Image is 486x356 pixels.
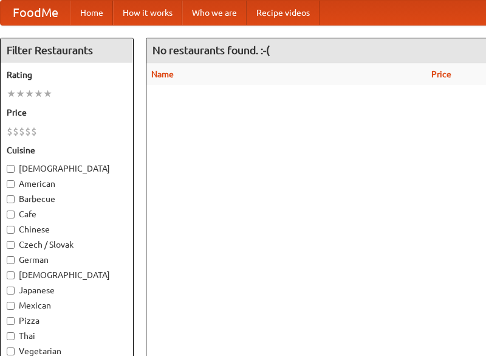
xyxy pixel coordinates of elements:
li: $ [25,125,31,138]
ng-pluralize: No restaurants found. :-( [152,44,270,56]
input: Cafe [7,211,15,218]
input: Barbecue [7,195,15,203]
h4: Filter Restaurants [1,38,133,63]
li: ★ [7,87,16,100]
h5: Rating [7,69,127,81]
li: $ [31,125,37,138]
a: Home [70,1,113,25]
input: Vegetarian [7,347,15,355]
input: Thai [7,332,15,340]
input: Mexican [7,302,15,310]
label: Japanese [7,284,127,296]
h5: Cuisine [7,144,127,156]
a: How it works [113,1,182,25]
a: Price [431,69,451,79]
label: Thai [7,330,127,342]
a: Name [151,69,174,79]
li: ★ [16,87,25,100]
li: $ [19,125,25,138]
label: Cafe [7,208,127,220]
h5: Price [7,106,127,119]
input: Japanese [7,287,15,295]
label: Mexican [7,299,127,312]
label: [DEMOGRAPHIC_DATA] [7,269,127,281]
a: FoodMe [1,1,70,25]
label: Czech / Slovak [7,239,127,251]
a: Recipe videos [247,1,320,25]
label: American [7,178,127,190]
li: $ [7,125,13,138]
input: American [7,180,15,188]
li: ★ [25,87,34,100]
input: Chinese [7,226,15,234]
label: [DEMOGRAPHIC_DATA] [7,162,127,175]
input: [DEMOGRAPHIC_DATA] [7,271,15,279]
input: [DEMOGRAPHIC_DATA] [7,165,15,173]
li: ★ [43,87,52,100]
label: Barbecue [7,193,127,205]
label: Chinese [7,223,127,236]
input: Czech / Slovak [7,241,15,249]
li: ★ [34,87,43,100]
label: German [7,254,127,266]
input: Pizza [7,317,15,325]
label: Pizza [7,315,127,327]
li: $ [13,125,19,138]
a: Who we are [182,1,247,25]
input: German [7,256,15,264]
